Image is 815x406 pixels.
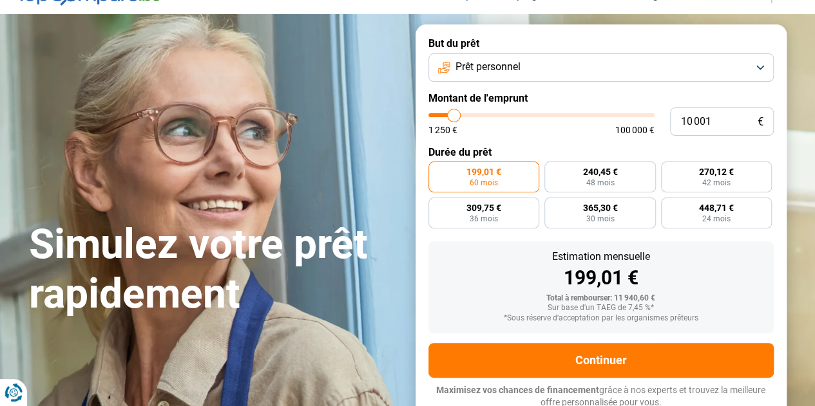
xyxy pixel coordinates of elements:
div: Sur base d'un TAEG de 7,45 %* [439,304,763,313]
label: Montant de l'emprunt [428,92,774,104]
span: 30 mois [586,215,614,223]
span: 365,30 € [582,203,617,212]
span: Maximisez vos chances de financement [436,385,599,395]
span: € [758,116,763,127]
button: Prêt personnel [428,53,774,82]
span: 448,71 € [699,203,734,212]
span: 42 mois [702,179,731,187]
span: 270,12 € [699,167,734,176]
label: But du prêt [428,37,774,50]
button: Continuer [428,343,774,378]
label: Durée du prêt [428,146,774,158]
span: Prêt personnel [455,60,521,74]
span: 48 mois [586,179,614,187]
span: 240,45 € [582,167,617,176]
span: 1 250 € [428,125,457,134]
span: 199,01 € [466,167,501,176]
h1: Simulez votre prêt rapidement [29,220,400,319]
span: 100 000 € [615,125,655,134]
div: Estimation mensuelle [439,252,763,262]
div: *Sous réserve d'acceptation par les organismes prêteurs [439,314,763,323]
span: 60 mois [470,179,498,187]
div: 199,01 € [439,268,763,288]
span: 309,75 € [466,203,501,212]
span: 36 mois [470,215,498,223]
div: Total à rembourser: 11 940,60 € [439,294,763,303]
span: 24 mois [702,215,731,223]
